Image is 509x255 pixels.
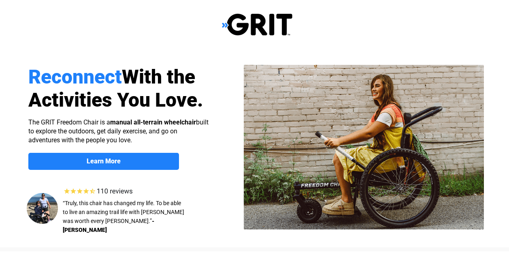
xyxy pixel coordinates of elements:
[28,88,203,111] span: Activities You Love.
[122,65,195,88] span: With the
[28,65,122,88] span: Reconnect
[28,118,209,144] span: The GRIT Freedom Chair is a built to explore the outdoors, get daily exercise, and go on adventur...
[28,153,179,170] a: Learn More
[110,118,196,126] strong: manual all-terrain wheelchair
[87,157,121,165] strong: Learn More
[63,200,184,224] span: “Truly, this chair has changed my life. To be able to live an amazing trail life with [PERSON_NAM...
